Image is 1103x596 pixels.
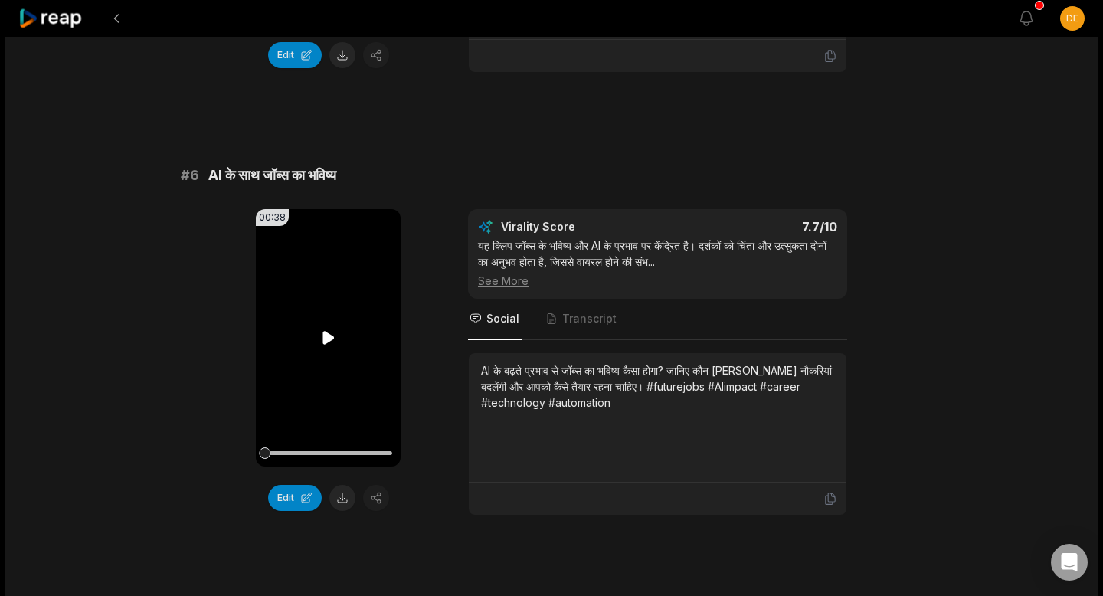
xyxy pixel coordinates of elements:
div: AI के बढ़ते प्रभाव से जॉब्स का भविष्य कैसा होगा? जानिए कौन [PERSON_NAME] नौकरियां बदलेंगी और आपको... [481,362,834,411]
span: AI के साथ जॉब्स का भविष्य [208,165,336,186]
div: Virality Score [501,219,666,234]
video: Your browser does not support mp4 format. [256,209,401,467]
div: 7.7 /10 [673,219,838,234]
span: # 6 [181,165,199,186]
div: Open Intercom Messenger [1051,544,1088,581]
span: Transcript [562,311,617,326]
span: Social [486,311,519,326]
div: यह क्लिप जॉब्स के भविष्य और AI के प्रभाव पर केंद्रित है। दर्शकों को चिंता और उत्सुकता दोनों का अन... [478,237,837,289]
button: Edit [268,42,322,68]
nav: Tabs [468,299,847,340]
button: Edit [268,485,322,511]
div: See More [478,273,837,289]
